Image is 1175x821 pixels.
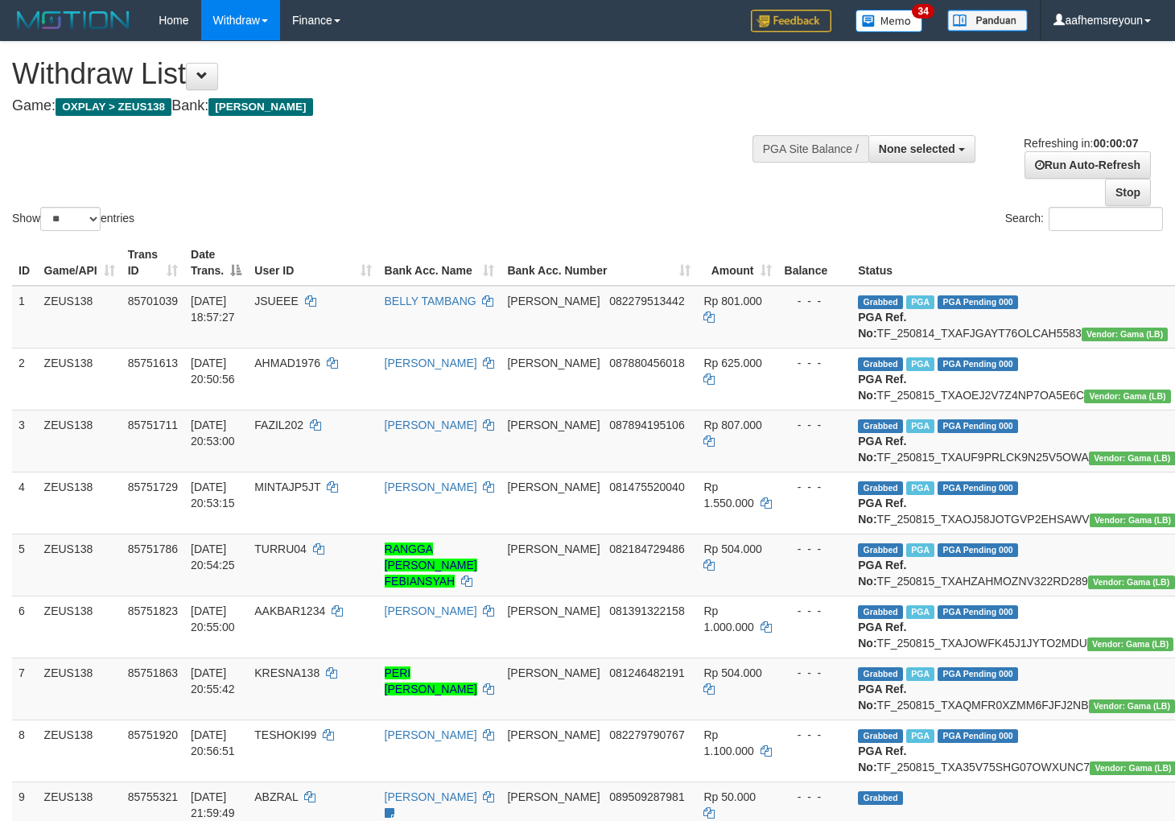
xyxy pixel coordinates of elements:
span: Copy 087894195106 to clipboard [609,419,684,431]
span: Marked by aafanarl [906,295,934,309]
span: Rp 1.000.000 [703,604,753,633]
span: Rp 801.000 [703,295,761,307]
div: - - - [785,727,846,743]
td: 6 [12,596,38,658]
button: None selected [868,135,975,163]
span: Vendor URL: https://dashboard.q2checkout.com/secure [1082,328,1169,341]
span: Vendor URL: https://dashboard.q2checkout.com/secure [1087,637,1174,651]
b: PGA Ref. No: [858,621,906,650]
a: [PERSON_NAME] [385,604,477,617]
th: Game/API: activate to sort column ascending [38,240,122,286]
div: - - - [785,603,846,619]
td: ZEUS138 [38,658,122,720]
span: 85755321 [128,790,178,803]
span: 85751823 [128,604,178,617]
h4: Game: Bank: [12,98,767,114]
span: [DATE] 21:59:49 [191,790,235,819]
img: panduan.png [947,10,1028,31]
th: Amount: activate to sort column ascending [697,240,777,286]
td: ZEUS138 [38,534,122,596]
span: Copy 081391322158 to clipboard [609,604,684,617]
a: BELLY TAMBANG [385,295,476,307]
span: Grabbed [858,481,903,495]
td: 2 [12,348,38,410]
span: TESHOKI99 [254,728,316,741]
span: Rp 1.100.000 [703,728,753,757]
span: Marked by aafRornrotha [906,357,934,371]
a: RANGGA [PERSON_NAME] FEBIANSYAH [385,543,477,588]
span: None selected [879,142,955,155]
span: Rp 504.000 [703,666,761,679]
span: [DATE] 20:55:42 [191,666,235,695]
td: ZEUS138 [38,286,122,349]
span: Rp 50.000 [703,790,756,803]
div: - - - [785,293,846,309]
span: Copy 087880456018 to clipboard [609,357,684,369]
span: Grabbed [858,543,903,557]
a: [PERSON_NAME] [385,481,477,493]
span: [PERSON_NAME] [507,790,600,803]
input: Search: [1049,207,1163,231]
td: 7 [12,658,38,720]
img: Feedback.jpg [751,10,831,32]
b: PGA Ref. No: [858,497,906,526]
span: [DATE] 20:53:15 [191,481,235,510]
span: Grabbed [858,295,903,309]
span: [DATE] 20:56:51 [191,728,235,757]
a: Stop [1105,179,1151,206]
td: 4 [12,472,38,534]
span: AAKBAR1234 [254,604,325,617]
a: [PERSON_NAME] [385,790,477,803]
span: Vendor URL: https://dashboard.q2checkout.com/secure [1088,576,1175,589]
span: PGA Pending [938,419,1018,433]
span: JSUEEE [254,295,298,307]
th: User ID: activate to sort column ascending [248,240,377,286]
td: ZEUS138 [38,596,122,658]
th: Bank Acc. Number: activate to sort column ascending [501,240,697,286]
a: Run Auto-Refresh [1025,151,1151,179]
th: Bank Acc. Name: activate to sort column ascending [378,240,501,286]
span: Grabbed [858,791,903,805]
span: OXPLAY > ZEUS138 [56,98,171,116]
span: [DATE] 20:53:00 [191,419,235,448]
label: Search: [1005,207,1163,231]
div: - - - [785,417,846,433]
td: ZEUS138 [38,720,122,782]
span: [PERSON_NAME] [507,295,600,307]
span: 85751920 [128,728,178,741]
span: PGA Pending [938,729,1018,743]
span: Grabbed [858,419,903,433]
span: Marked by aafanarl [906,543,934,557]
span: Marked by aafanarl [906,481,934,495]
span: 85701039 [128,295,178,307]
span: 85751729 [128,481,178,493]
span: Refreshing in: [1024,137,1138,150]
span: Marked by aafanarl [906,667,934,681]
span: 34 [912,4,934,19]
td: 1 [12,286,38,349]
span: 85751613 [128,357,178,369]
b: PGA Ref. No: [858,559,906,588]
select: Showentries [40,207,101,231]
span: PGA Pending [938,605,1018,619]
span: [PERSON_NAME] [507,481,600,493]
span: 85751863 [128,666,178,679]
b: PGA Ref. No: [858,373,906,402]
span: Grabbed [858,667,903,681]
span: 85751711 [128,419,178,431]
span: Copy 081246482191 to clipboard [609,666,684,679]
td: ZEUS138 [38,410,122,472]
td: 8 [12,720,38,782]
span: Copy 082279790767 to clipboard [609,728,684,741]
span: FAZIL202 [254,419,303,431]
span: Marked by aafanarl [906,729,934,743]
span: [DATE] 18:57:27 [191,295,235,324]
td: 5 [12,534,38,596]
span: Rp 1.550.000 [703,481,753,510]
span: Copy 081475520040 to clipboard [609,481,684,493]
div: - - - [785,789,846,805]
span: [PERSON_NAME] [208,98,312,116]
div: - - - [785,665,846,681]
a: [PERSON_NAME] [385,419,477,431]
span: [PERSON_NAME] [507,357,600,369]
